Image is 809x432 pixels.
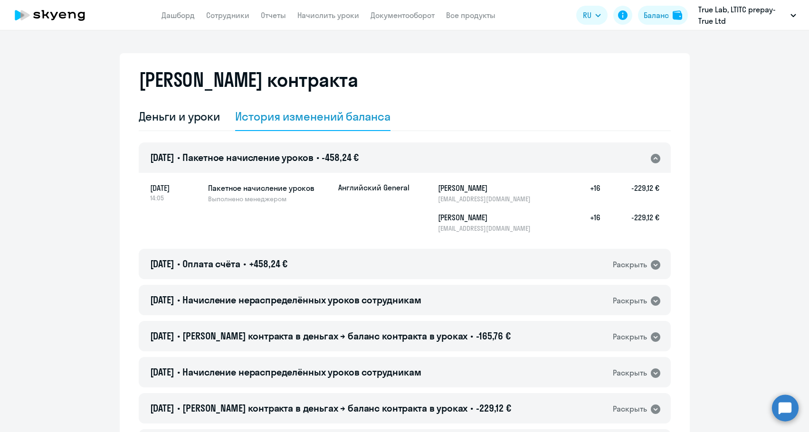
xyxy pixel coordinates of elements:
[613,295,647,307] div: Раскрыть
[182,330,467,342] span: [PERSON_NAME] контракта в деньгах → баланс контракта в уроках
[150,194,200,202] span: 14:05
[249,258,288,270] span: +458,24 €
[177,366,180,378] span: •
[297,10,359,20] a: Начислить уроки
[206,10,249,20] a: Сотрудники
[613,403,647,415] div: Раскрыть
[613,331,647,343] div: Раскрыть
[576,6,608,25] button: RU
[150,330,174,342] span: [DATE]
[177,151,180,163] span: •
[261,10,286,20] a: Отчеты
[476,330,511,342] span: -165,76 €
[438,224,536,233] p: [EMAIL_ADDRESS][DOMAIN_NAME]
[162,10,195,20] a: Дашборд
[182,402,467,414] span: [PERSON_NAME] контракта в деньгах → баланс контракта в уроках
[208,195,331,203] p: Выполнено менеджером
[182,258,240,270] span: Оплата счёта
[476,402,511,414] span: -229,12 €
[243,258,246,270] span: •
[600,212,659,233] h5: -229,12 €
[150,258,174,270] span: [DATE]
[182,366,421,378] span: Начисление нераспределённых уроков сотрудникам
[644,9,669,21] div: Баланс
[438,195,536,203] p: [EMAIL_ADDRESS][DOMAIN_NAME]
[150,402,174,414] span: [DATE]
[150,294,174,306] span: [DATE]
[150,151,174,163] span: [DATE]
[446,10,495,20] a: Все продукты
[371,10,435,20] a: Документооборот
[438,212,536,223] h5: [PERSON_NAME]
[177,402,180,414] span: •
[177,294,180,306] span: •
[338,182,409,193] p: Английский General
[698,4,787,27] p: True Lab, LTITC prepay-True Ltd
[570,182,600,203] h5: +16
[438,182,536,194] h5: [PERSON_NAME]
[470,330,473,342] span: •
[570,212,600,233] h5: +16
[316,151,319,163] span: •
[177,258,180,270] span: •
[208,182,331,194] h5: Пакетное начисление уроков
[694,4,801,27] button: True Lab, LTITC prepay-True Ltd
[600,182,659,203] h5: -229,12 €
[139,109,220,124] div: Деньги и уроки
[182,294,421,306] span: Начисление нераспределённых уроков сотрудникам
[613,259,647,271] div: Раскрыть
[139,68,358,91] h2: [PERSON_NAME] контракта
[182,151,313,163] span: Пакетное начисление уроков
[150,182,200,194] span: [DATE]
[150,366,174,378] span: [DATE]
[322,151,359,163] span: -458,24 €
[673,10,682,20] img: balance
[470,402,473,414] span: •
[177,330,180,342] span: •
[235,109,390,124] div: История изменений баланса
[638,6,688,25] button: Балансbalance
[583,9,591,21] span: RU
[613,367,647,379] div: Раскрыть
